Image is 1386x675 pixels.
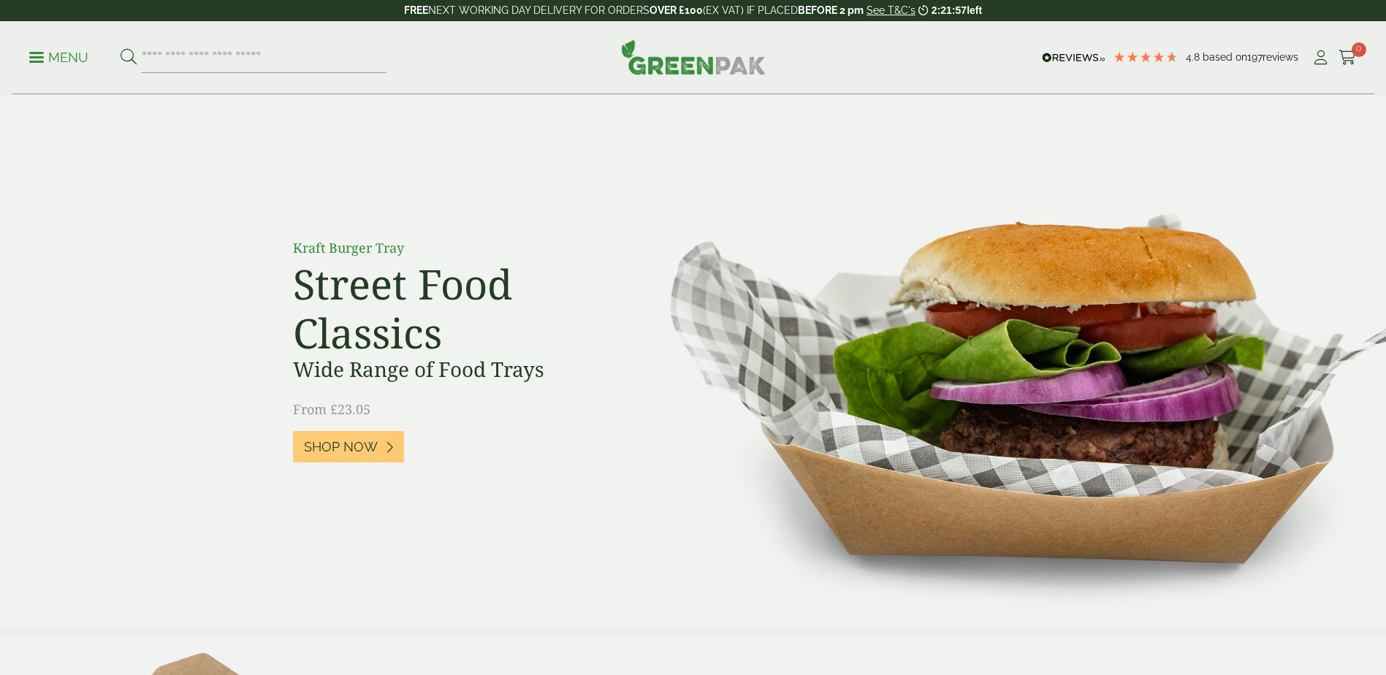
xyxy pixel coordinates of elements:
[867,4,915,16] a: See T&C's
[293,238,622,258] p: Kraft Burger Tray
[621,39,766,75] img: GreenPak Supplies
[624,95,1386,626] img: Street Food Classics
[293,357,622,382] h3: Wide Range of Food Trays
[1311,50,1330,65] i: My Account
[293,400,370,418] span: From £23.05
[1339,50,1357,65] i: Cart
[650,4,703,16] strong: OVER £100
[29,49,88,64] a: Menu
[293,259,622,357] h2: Street Food Classics
[932,4,967,16] span: 2:21:57
[1339,47,1357,69] a: 0
[1263,51,1298,63] span: reviews
[1113,50,1179,64] div: 4.79 Stars
[1247,51,1263,63] span: 197
[29,49,88,66] p: Menu
[1352,42,1366,57] span: 0
[1042,53,1105,63] img: REVIEWS.io
[798,4,864,16] strong: BEFORE 2 pm
[404,4,428,16] strong: FREE
[1203,51,1247,63] span: Based on
[967,4,982,16] span: left
[1186,51,1203,63] span: 4.8
[293,431,404,462] a: Shop Now
[304,439,378,455] span: Shop Now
